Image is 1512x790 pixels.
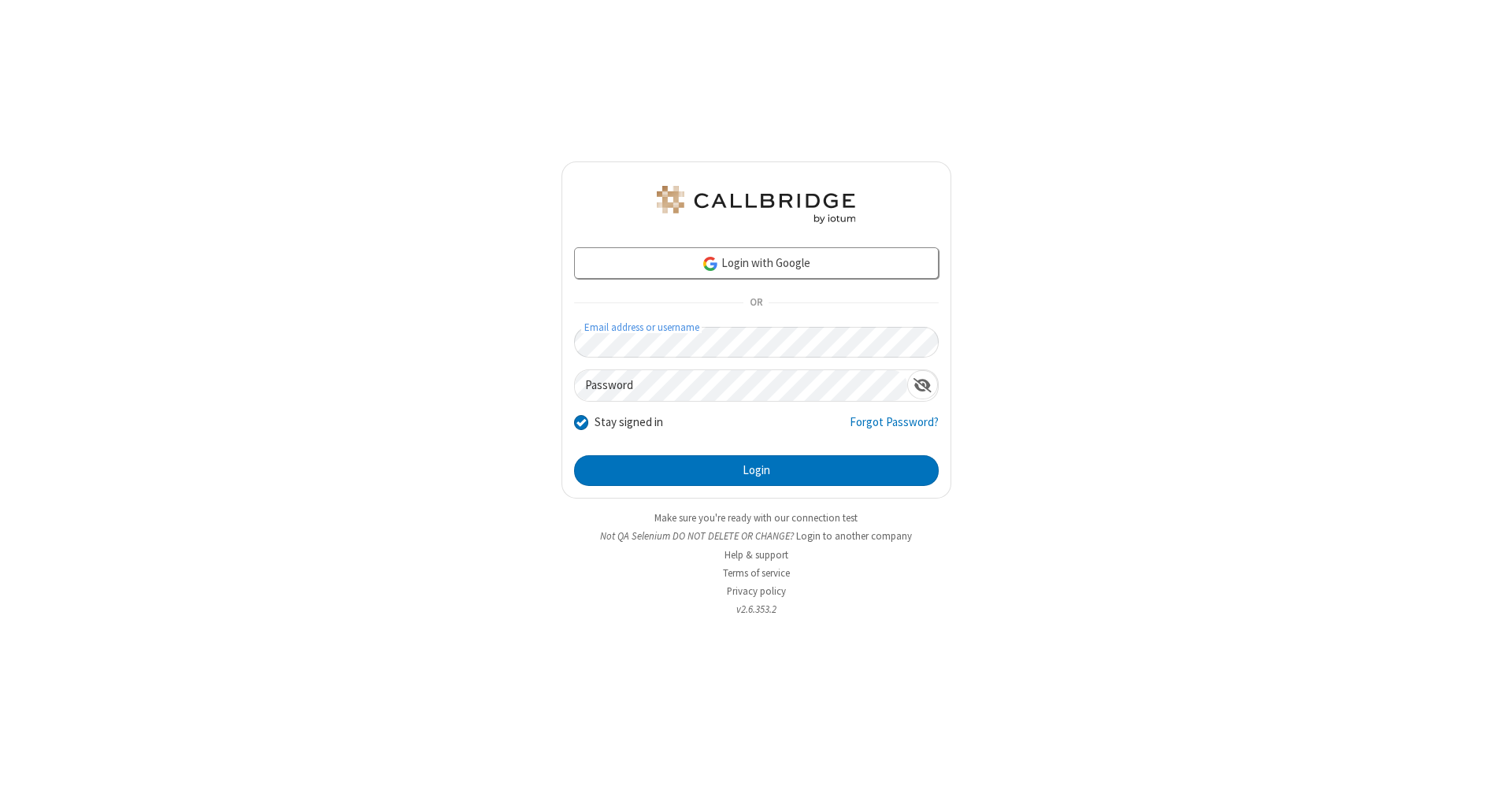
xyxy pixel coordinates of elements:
a: Forgot Password? [850,414,939,443]
div: Show password [907,370,938,399]
a: Make sure you're ready with our connection test [654,511,858,525]
a: Privacy policy [727,584,786,598]
img: QA Selenium DO NOT DELETE OR CHANGE [654,186,858,224]
input: Password [575,370,907,401]
label: Stay signed in [595,414,663,432]
button: Login [574,455,939,487]
li: v2.6.353.2 [561,602,951,617]
img: google-icon.png [702,255,719,273]
input: Email address or username [574,327,939,358]
a: Terms of service [723,566,790,580]
a: Login with Google [574,247,939,279]
li: Not QA Selenium DO NOT DELETE OR CHANGE? [561,529,951,543]
span: OR [743,292,769,314]
a: Help & support [724,548,788,562]
button: Login to another company [796,529,912,543]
